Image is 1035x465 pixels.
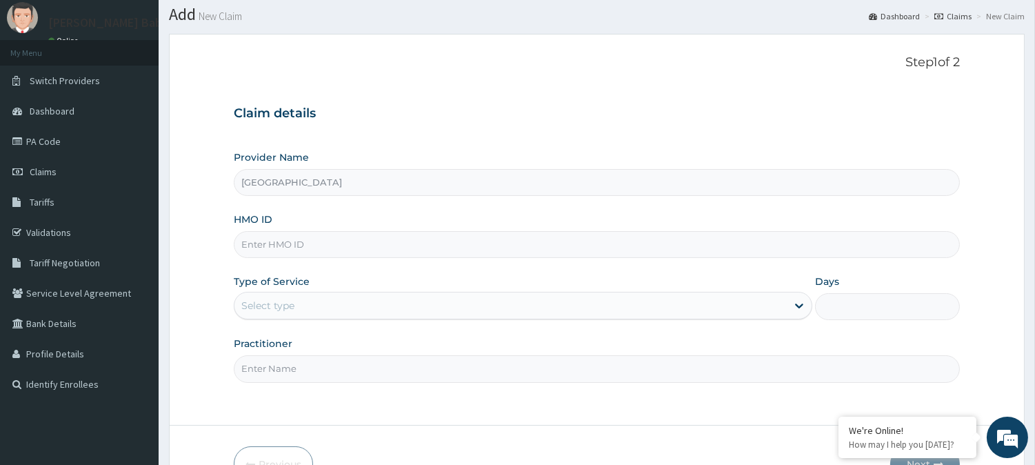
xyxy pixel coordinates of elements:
a: Claims [934,10,972,22]
input: Enter Name [234,355,960,382]
span: Switch Providers [30,75,100,87]
div: Select type [241,299,294,313]
span: Tariff Negotiation [30,257,100,269]
div: We're Online! [849,424,966,437]
a: Online [48,36,81,46]
h3: Claim details [234,106,960,121]
p: Step 1 of 2 [234,55,960,70]
span: Dashboard [30,105,74,117]
span: Tariffs [30,196,54,208]
input: Enter HMO ID [234,231,960,258]
label: HMO ID [234,212,272,226]
label: Days [815,275,839,288]
label: Provider Name [234,150,309,164]
label: Practitioner [234,337,292,350]
h1: Add [169,6,1025,23]
small: New Claim [196,11,242,21]
span: Claims [30,166,57,178]
p: How may I help you today? [849,439,966,451]
li: New Claim [973,10,1025,22]
p: [PERSON_NAME] Babatope [48,17,194,29]
label: Type of Service [234,275,310,288]
a: Dashboard [869,10,920,22]
img: User Image [7,2,38,33]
